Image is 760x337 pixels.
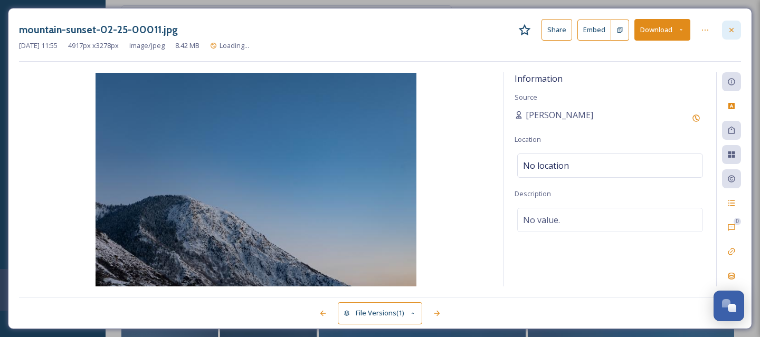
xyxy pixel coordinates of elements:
span: image/jpeg [129,41,165,51]
span: 4917 px x 3278 px [68,41,119,51]
span: No value. [523,214,560,226]
h3: mountain-sunset-02-25-00011.jpg [19,22,178,37]
span: Source [515,92,537,102]
span: [DATE] 11:55 [19,41,58,51]
span: Information [515,73,563,84]
span: 8.42 MB [175,41,199,51]
button: File Versions(1) [338,302,422,324]
span: Loading... [220,41,249,50]
button: Share [541,19,572,41]
span: [PERSON_NAME] [526,109,593,121]
div: 0 [734,218,741,225]
span: Location [515,134,541,144]
button: Open Chat [714,291,744,321]
img: 5259721c-a17d-4e4f-9291-23cb68378f9b.jpg [19,73,493,286]
span: No location [523,159,569,172]
span: Description [515,189,551,198]
button: Download [634,19,690,41]
button: Embed [577,20,611,41]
